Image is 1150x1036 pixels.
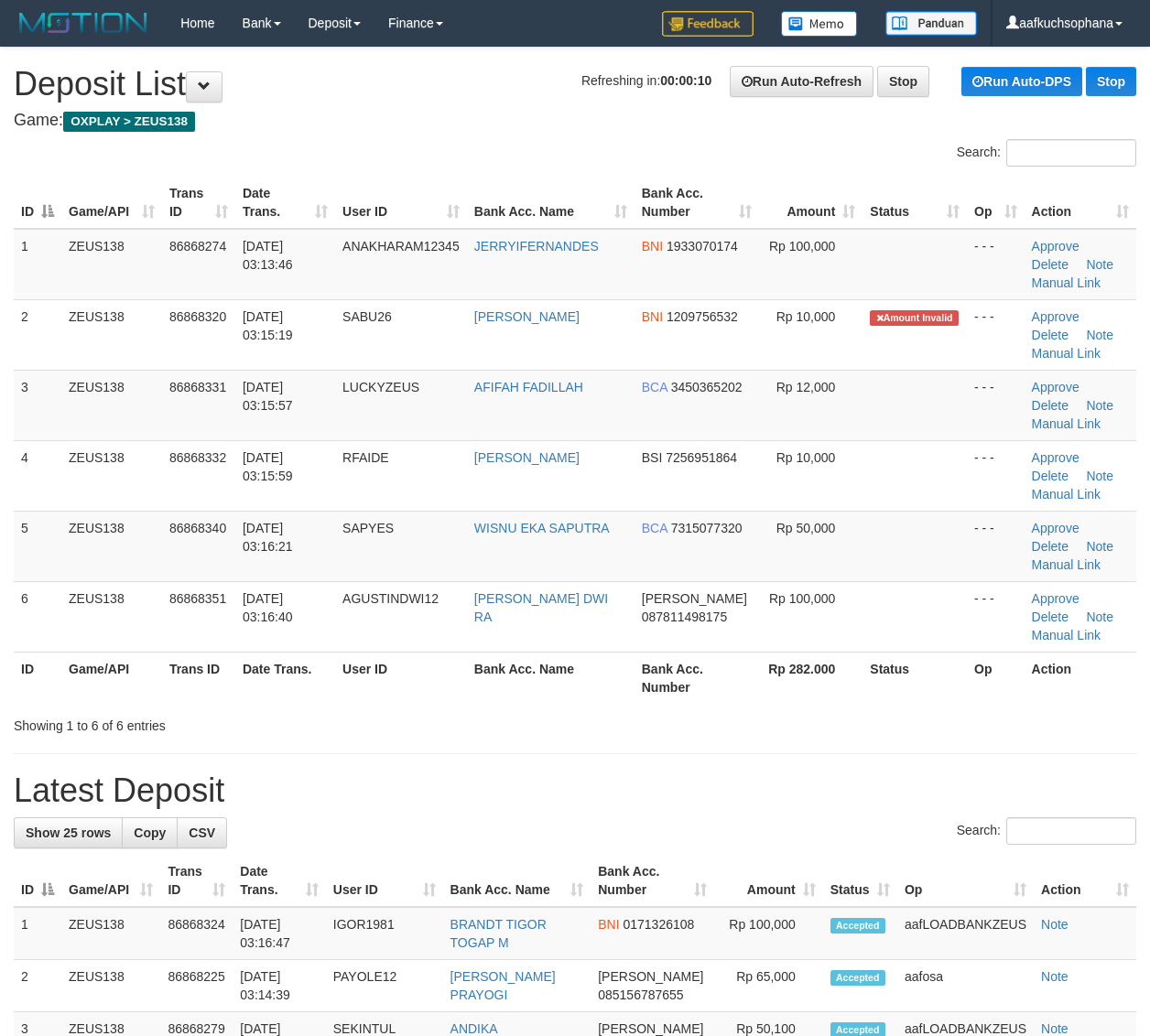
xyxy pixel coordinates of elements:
[642,309,663,324] span: BNI
[823,855,897,907] th: Status: activate to sort column ascending
[1086,328,1113,342] a: Note
[14,66,1136,103] h1: Deposit List
[342,309,392,324] span: SABU26
[335,177,467,229] th: User ID: activate to sort column ascending
[776,450,836,465] span: Rp 10,000
[885,11,977,36] img: panduan.png
[243,239,293,272] span: [DATE] 03:13:46
[14,177,61,229] th: ID: activate to sort column descending
[776,309,836,324] span: Rp 10,000
[1006,817,1136,845] input: Search:
[169,591,226,606] span: 86868351
[1086,469,1113,483] a: Note
[1032,275,1101,290] a: Manual Link
[243,450,293,483] span: [DATE] 03:15:59
[598,969,703,984] span: [PERSON_NAME]
[769,591,835,606] span: Rp 100,000
[1032,239,1079,254] a: Approve
[474,521,610,535] a: WISNU EKA SAPUTRA
[967,229,1025,300] td: - - -
[1032,309,1079,324] a: Approve
[967,581,1025,652] td: - - -
[233,960,325,1012] td: [DATE] 03:14:39
[326,960,443,1012] td: PAYOLE12
[635,177,759,229] th: Bank Acc. Number: activate to sort column ascending
[1041,917,1069,932] a: Note
[14,9,153,37] img: MOTION_logo.png
[967,652,1025,704] th: Op
[671,521,743,535] span: Copy 7315077320 to clipboard
[243,591,293,624] span: [DATE] 03:16:40
[897,855,1034,907] th: Op: activate to sort column ascending
[967,177,1025,229] th: Op: activate to sort column ascending
[1032,398,1069,413] a: Delete
[1086,398,1113,413] a: Note
[714,907,823,960] td: Rp 100,000
[169,521,226,535] span: 86868340
[967,370,1025,440] td: - - -
[160,855,233,907] th: Trans ID: activate to sort column ascending
[61,907,160,960] td: ZEUS138
[235,652,335,704] th: Date Trans.
[598,1021,703,1036] span: [PERSON_NAME]
[243,380,293,413] span: [DATE] 03:15:57
[1086,257,1113,272] a: Note
[189,826,215,840] span: CSV
[1032,557,1101,572] a: Manual Link
[326,907,443,960] td: IGOR1981
[759,652,863,704] th: Rp 282.000
[122,817,178,848] a: Copy
[781,11,858,37] img: Button%20Memo.svg
[14,772,1136,809] h1: Latest Deposit
[162,177,235,229] th: Trans ID: activate to sort column ascending
[642,239,663,254] span: BNI
[14,709,465,735] div: Showing 1 to 6 of 6 entries
[1041,1021,1069,1036] a: Note
[1032,469,1069,483] a: Delete
[591,855,714,907] th: Bank Acc. Number: activate to sort column ascending
[342,239,460,254] span: ANAKHARAM12345
[474,591,608,624] a: [PERSON_NAME] DWI RA
[714,855,823,907] th: Amount: activate to sort column ascending
[967,511,1025,581] td: - - -
[667,309,738,324] span: Copy 1209756532 to clipboard
[162,652,235,704] th: Trans ID
[1032,628,1101,642] a: Manual Link
[61,960,160,1012] td: ZEUS138
[169,309,226,324] span: 86868320
[581,73,711,88] span: Refreshing in:
[714,960,823,1012] td: Rp 65,000
[14,229,61,300] td: 1
[14,652,61,704] th: ID
[342,450,389,465] span: RFAIDE
[642,450,663,465] span: BSI
[967,299,1025,370] td: - - -
[326,855,443,907] th: User ID: activate to sort column ascending
[474,450,580,465] a: [PERSON_NAME]
[877,66,929,97] a: Stop
[14,440,61,511] td: 4
[14,907,61,960] td: 1
[1032,346,1101,361] a: Manual Link
[635,652,759,704] th: Bank Acc. Number
[160,960,233,1012] td: 86868225
[730,66,873,97] a: Run Auto-Refresh
[1086,67,1136,96] a: Stop
[450,917,547,950] a: BRANDT TIGOR TOGAP M
[61,652,162,704] th: Game/API
[1032,539,1069,554] a: Delete
[450,969,556,1002] a: [PERSON_NAME] PRAYOGI
[169,239,226,254] span: 86868274
[776,521,836,535] span: Rp 50,000
[667,239,738,254] span: Copy 1933070174 to clipboard
[243,309,293,342] span: [DATE] 03:15:19
[1032,521,1079,535] a: Approve
[342,591,439,606] span: AGUSTINDWI12
[897,960,1034,1012] td: aafosa
[61,229,162,300] td: ZEUS138
[61,581,162,652] td: ZEUS138
[61,370,162,440] td: ZEUS138
[1025,652,1136,704] th: Action
[474,309,580,324] a: [PERSON_NAME]
[342,521,394,535] span: SAPYES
